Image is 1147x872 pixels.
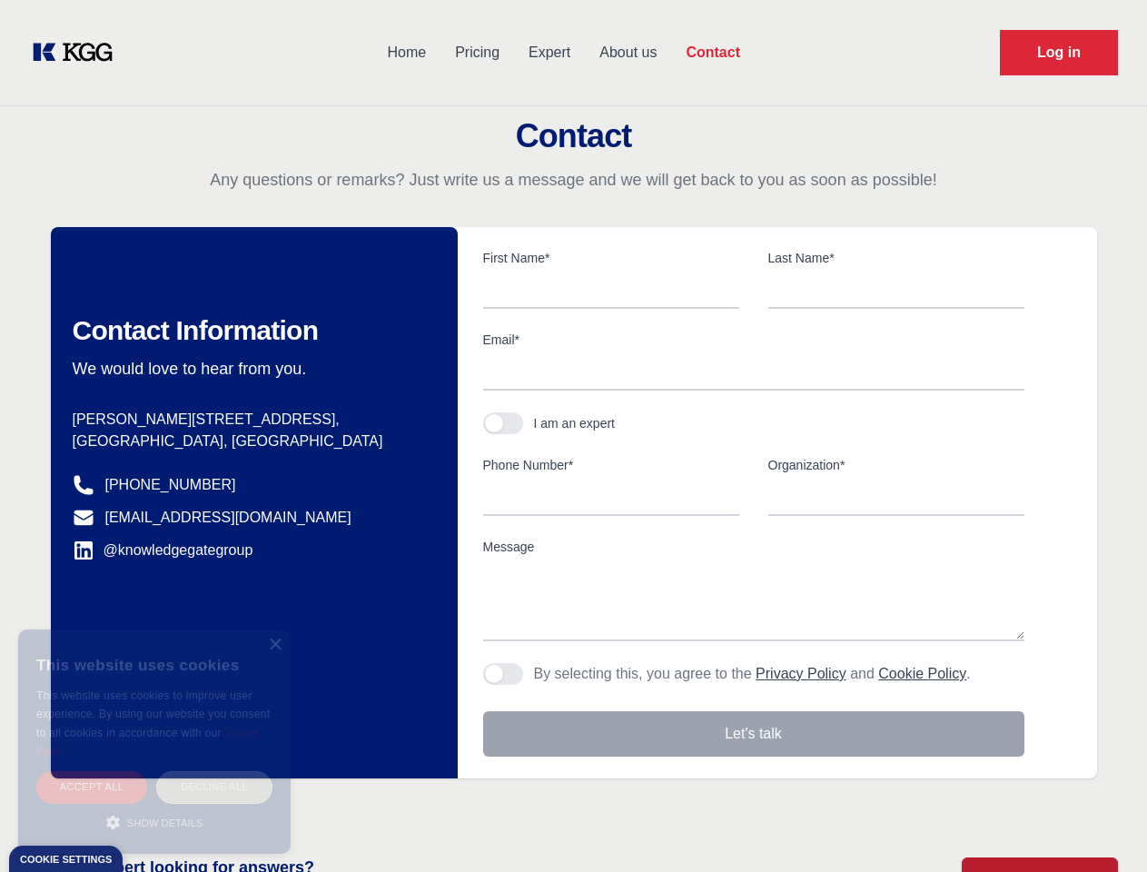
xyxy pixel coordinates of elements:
[514,29,585,76] a: Expert
[36,813,272,831] div: Show details
[1000,30,1118,75] a: Request Demo
[36,689,270,739] span: This website uses cookies to improve user experience. By using our website you consent to all coo...
[20,855,112,865] div: Cookie settings
[483,538,1024,556] label: Message
[534,663,971,685] p: By selecting this, you agree to the and .
[156,771,272,803] div: Decline all
[756,666,846,681] a: Privacy Policy
[22,118,1125,154] h2: Contact
[768,456,1024,474] label: Organization*
[483,456,739,474] label: Phone Number*
[483,331,1024,349] label: Email*
[29,38,127,67] a: KOL Knowledge Platform: Talk to Key External Experts (KEE)
[73,314,429,347] h2: Contact Information
[36,771,147,803] div: Accept all
[440,29,514,76] a: Pricing
[127,817,203,828] span: Show details
[768,249,1024,267] label: Last Name*
[534,414,616,432] div: I am an expert
[671,29,755,76] a: Contact
[73,540,253,561] a: @knowledgegategroup
[36,643,272,687] div: This website uses cookies
[372,29,440,76] a: Home
[73,431,429,452] p: [GEOGRAPHIC_DATA], [GEOGRAPHIC_DATA]
[105,507,351,529] a: [EMAIL_ADDRESS][DOMAIN_NAME]
[878,666,966,681] a: Cookie Policy
[22,169,1125,191] p: Any questions or remarks? Just write us a message and we will get back to you as soon as possible!
[105,474,236,496] a: [PHONE_NUMBER]
[36,728,258,757] a: Cookie Policy
[268,639,282,652] div: Close
[73,358,429,380] p: We would love to hear from you.
[585,29,671,76] a: About us
[483,711,1024,757] button: Let's talk
[483,249,739,267] label: First Name*
[73,409,429,431] p: [PERSON_NAME][STREET_ADDRESS],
